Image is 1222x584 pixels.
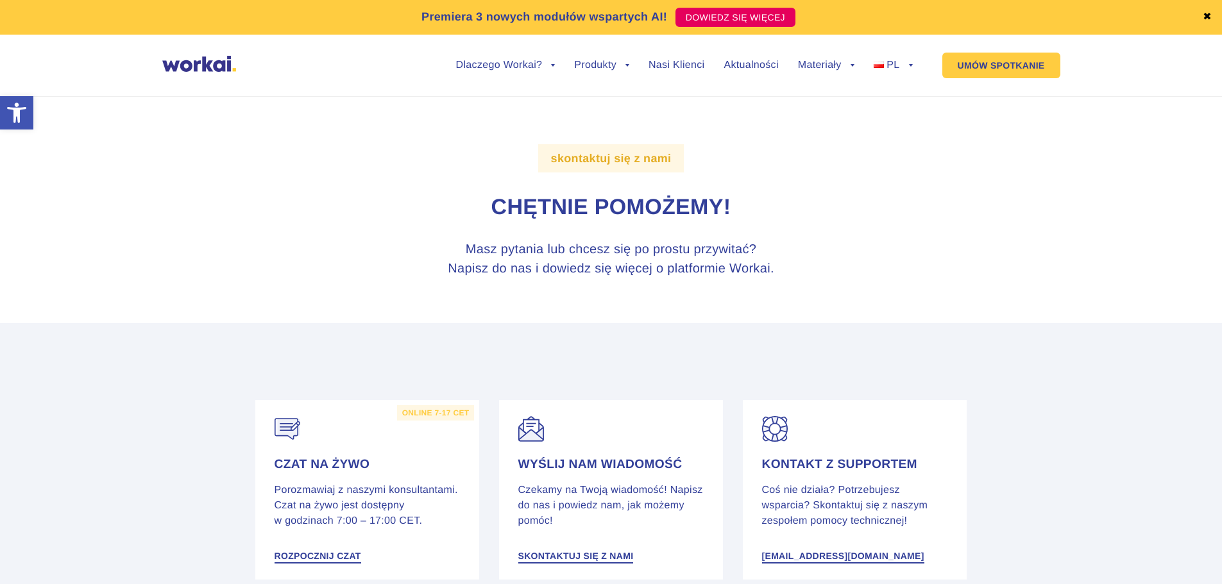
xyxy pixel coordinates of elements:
p: Premiera 3 nowych modułów wspartych AI! [421,8,667,26]
p: Coś nie działa? Potrzebujesz wsparcia? Skontaktuj się z naszym zespołem pomocy technicznej! [762,483,948,529]
a: Dlaczego Workai? [456,60,556,71]
p: Czekamy na Twoją wiadomość! Napisz do nas i powiedz nam, jak możemy pomóc! [518,483,704,529]
h3: Masz pytania lub chcesz się po prostu przywitać? Napisz do nas i dowiedz się więcej o platformie ... [371,240,852,278]
p: Porozmawiaj z naszymi konsultantami. Czat na żywo jest dostępny w godzinach 7:00 – 17:00 CET. [275,483,461,529]
span: Skontaktuj się z nami [518,551,634,560]
h4: Kontakt z supportem [762,457,948,472]
span: [EMAIL_ADDRESS][DOMAIN_NAME] [762,551,924,560]
label: skontaktuj się z nami [538,144,684,172]
a: Produkty [574,60,629,71]
a: Materiały [798,60,854,71]
h4: Wyślij nam wiadomość [518,457,704,472]
h1: Chętnie pomożemy! [255,193,967,222]
a: UMÓW SPOTKANIE [942,53,1060,78]
a: Nasi Klienci [649,60,704,71]
a: ✖ [1203,12,1212,22]
h4: Czat na żywo [275,457,461,472]
label: online 7-17 CET [397,405,475,421]
a: Aktualności [724,60,778,71]
span: PL [887,60,899,71]
a: DOWIEDZ SIĘ WIĘCEJ [675,8,795,27]
span: Rozpocznij czat [275,551,361,560]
